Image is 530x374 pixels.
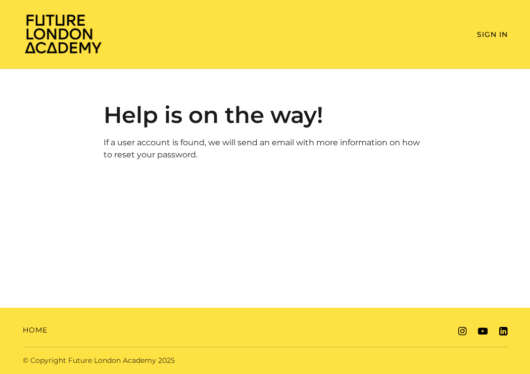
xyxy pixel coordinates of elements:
img: Home Page [23,13,104,54]
p: If a user account is found, we will send an email with more information on how to reset your pass... [104,137,427,161]
a: Home [23,325,47,336]
div: © Copyright Future London Academy 2025 [15,355,265,366]
h2: Help is on the way! [104,101,427,129]
a: Sign In [477,30,508,39]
